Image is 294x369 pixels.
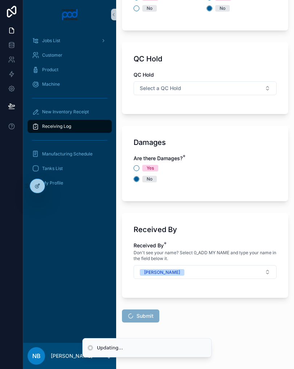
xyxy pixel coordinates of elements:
[61,9,78,20] img: App logo
[147,176,152,182] div: No
[147,5,152,12] div: No
[28,105,112,118] a: New Inventory Receipt
[134,224,177,235] h1: Received By
[220,5,225,12] div: No
[134,137,166,147] h1: Damages
[42,180,63,186] span: My Profile
[134,54,162,64] h1: QC Hold
[23,29,116,199] div: scrollable content
[42,38,60,44] span: Jobs List
[42,67,58,73] span: Product
[28,147,112,161] a: Manufacturing Schedule
[134,155,183,161] span: Are there Damages?
[28,177,112,190] a: My Profile
[140,85,181,92] span: Select a QC Hold
[28,34,112,47] a: Jobs List
[51,352,93,360] p: [PERSON_NAME]
[144,269,180,276] div: [PERSON_NAME]
[42,123,71,129] span: Receiving Log
[28,162,112,175] a: Tanks List
[42,151,93,157] span: Manufacturing Schedule
[28,78,112,91] a: Machine
[32,352,41,360] span: NB
[42,81,60,87] span: Machine
[134,81,277,95] button: Select Button
[42,166,63,171] span: Tanks List
[42,109,89,115] span: New Inventory Receipt
[147,165,154,171] div: Yes
[28,49,112,62] a: Customer
[134,242,164,248] span: Received By
[134,265,277,279] button: Select Button
[28,63,112,76] a: Product
[134,72,154,78] span: QC Hold
[134,250,277,261] span: Don't see your name? Select 0_ADD MY NAME and type your name in the field below it.
[28,120,112,133] a: Receiving Log
[42,52,62,58] span: Customer
[97,344,123,352] div: Updating...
